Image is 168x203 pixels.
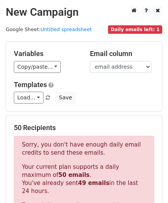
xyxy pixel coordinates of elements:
strong: 49 emails [78,180,109,186]
button: Save [55,92,75,104]
a: Untitled spreadsheet [40,26,91,32]
a: Copy/paste... [14,61,61,73]
small: Google Sheet: [6,26,92,32]
h2: New Campaign [6,6,162,19]
a: Load... [14,92,43,104]
a: Templates [14,81,47,89]
span: Daily emails left: 1 [108,25,162,34]
h5: Variables [14,50,78,58]
p: Your current plan supports a daily maximum of . You've already sent in the last 24 hours. [22,163,146,195]
h5: 50 Recipients [14,124,154,132]
h5: Email column [90,50,155,58]
strong: 50 emails [58,172,90,178]
a: Daily emails left: 1 [108,26,162,32]
p: Sorry, you don't have enough daily email credits to send these emails. [22,141,146,157]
